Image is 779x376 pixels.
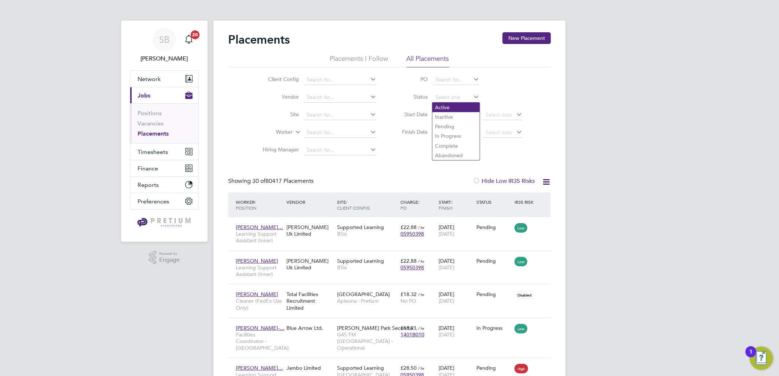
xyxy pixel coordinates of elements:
a: [PERSON_NAME]-…Facilities Coordinator - [GEOGRAPHIC_DATA]Blue Arrow Ltd.[PERSON_NAME] Park Second... [234,321,551,327]
span: / hr [418,365,424,371]
a: Powered byEngage [149,251,180,265]
li: Complete [432,141,480,151]
div: In Progress [477,325,511,331]
div: Blue Arrow Ltd. [285,321,335,335]
label: Site [257,111,299,118]
span: / Position [236,199,256,211]
span: Engage [159,257,180,263]
div: Showing [228,177,315,185]
span: G4S FM [GEOGRAPHIC_DATA] - Operational [337,331,397,351]
a: Placements [138,130,169,137]
input: Search for... [304,128,376,138]
div: Vendor [285,195,335,209]
span: [DATE] [439,231,454,237]
li: Inactive [432,112,480,122]
span: Supported Learning [337,365,384,371]
label: PO [395,76,428,82]
span: Finance [138,165,158,172]
span: 05950398 [401,264,424,271]
span: / hr [418,225,424,230]
div: Site [335,195,399,214]
span: 80417 Placements [252,177,314,185]
span: Timesheets [138,148,168,155]
span: BSix [337,264,397,271]
span: / PO [401,199,420,211]
a: SB[PERSON_NAME] [130,28,199,63]
a: Positions [138,110,162,117]
div: [DATE] [437,321,475,342]
span: Low [515,223,527,233]
div: [PERSON_NAME] Uk Limited [285,254,335,274]
input: Search for... [304,92,376,103]
span: 1401B010 [401,331,424,338]
span: [PERSON_NAME] [236,258,278,264]
span: / hr [418,258,424,264]
button: Open Resource Center, 1 new notification [750,347,773,370]
div: IR35 Risk [513,195,538,209]
span: Select date [486,129,512,136]
span: [DATE] [439,298,454,304]
a: [PERSON_NAME]…Learning Support Assistant (Inner)[PERSON_NAME] Uk LimitedSupported LearningBSix£22... [234,220,551,226]
button: New Placement [502,32,551,44]
a: Vacancies [138,120,164,127]
div: Charge [399,195,437,214]
input: Search for... [304,145,376,155]
li: Abandoned [432,151,480,160]
input: Search for... [433,75,479,85]
button: Timesheets [130,144,198,160]
div: [DATE] [437,287,475,308]
span: / hr [418,292,424,297]
span: Sasha Baird [130,54,199,63]
div: Jambo Limited [285,361,335,375]
div: 1 [749,352,753,361]
span: SB [159,35,169,44]
input: Search for... [304,110,376,120]
span: Learning Support Assistant (Inner) [236,231,283,244]
span: [DATE] [439,331,454,338]
a: [PERSON_NAME]Learning Support Assistant (Inner)[PERSON_NAME] Uk LimitedSupported LearningBSix£22.... [234,254,551,260]
label: Client Config [257,76,299,82]
span: Cleaner (FedEx Use Only) [236,298,283,311]
span: / Finish [439,199,453,211]
span: [PERSON_NAME]-… [236,325,285,331]
span: / Client Config [337,199,370,211]
label: Vendor [257,93,299,100]
div: Pending [477,365,511,371]
span: £22.88 [401,224,417,231]
li: Placements I Follow [330,54,388,67]
span: £18.91 [401,325,417,331]
span: / hr [418,325,424,331]
span: Learning Support Assistant (Inner) [236,264,283,277]
span: Facilities Coordinator - [GEOGRAPHIC_DATA] [236,331,283,351]
span: [PERSON_NAME]… [236,365,283,371]
div: [DATE] [437,220,475,241]
li: Pending [432,122,480,131]
nav: Main navigation [121,21,208,242]
h2: Placements [228,32,290,47]
label: Worker [250,129,293,136]
span: Low [515,257,527,266]
span: [PERSON_NAME] Park Seconda… [337,325,417,331]
div: Worker [234,195,285,214]
span: Network [138,75,161,82]
div: Pending [477,291,511,298]
div: Jobs [130,103,198,143]
span: Disabled [515,290,534,300]
span: [PERSON_NAME] [236,291,278,298]
span: Reports [138,181,159,188]
label: Hiring Manager [257,146,299,153]
a: 20 [182,28,196,51]
label: Status [395,93,428,100]
span: High [515,364,528,373]
label: Finish Date [395,129,428,135]
span: Apleona - Pretium [337,298,397,304]
span: 05950398 [401,231,424,237]
input: Select one [433,92,479,103]
span: £18.32 [401,291,417,298]
div: Start [437,195,475,214]
span: [PERSON_NAME]… [236,224,283,231]
a: [PERSON_NAME]Cleaner (FedEx Use Only)Total Facilities Recruitment Limited[GEOGRAPHIC_DATA]Apleona... [234,287,551,293]
div: Total Facilities Recruitment Limited [285,287,335,315]
span: [GEOGRAPHIC_DATA] [337,291,390,298]
span: 30 of [252,177,266,185]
